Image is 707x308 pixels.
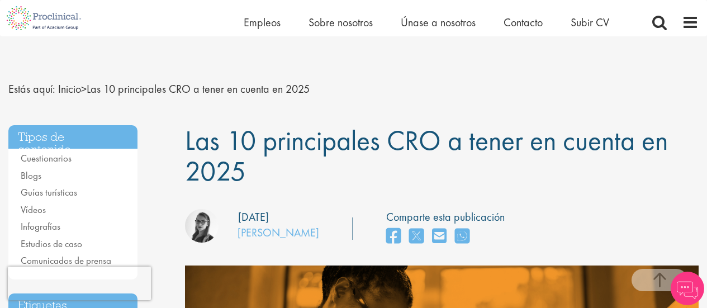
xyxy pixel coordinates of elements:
[238,210,269,224] font: [DATE]
[21,169,41,182] a: Blogs
[432,225,447,249] a: compartir por correo electrónico
[8,267,151,300] iframe: reCAPTCHA
[504,15,543,30] a: Contacto
[409,225,424,249] a: compartir en twitter
[185,122,668,189] font: Las 10 principales CRO a tener en cuenta en 2025
[21,203,46,216] a: Vídeos
[21,238,82,250] a: Estudios de caso
[58,82,81,96] a: enlace de migas de pan
[58,82,81,96] font: Inicio
[386,225,401,249] a: compartir en facebook
[244,15,281,30] a: Empleos
[21,186,77,198] a: Guías turísticas
[185,209,219,243] img: Theodora Savlovschi - Mechas
[571,15,609,30] a: Subir CV
[386,210,505,224] font: Comparte esta publicación
[8,82,55,96] font: Estás aquí:
[671,272,704,305] img: Chatbot
[21,254,111,267] a: Comunicados de prensa
[21,220,60,233] a: Infografías
[401,15,476,30] a: Únase a nosotros
[87,82,310,96] font: Las 10 principales CRO a tener en cuenta en 2025
[455,225,469,249] a: compartir en WhatsApp
[309,15,373,30] a: Sobre nosotros
[81,82,87,96] font: >
[18,129,71,157] font: Tipos de contenido
[21,152,72,164] a: Cuestionarios
[238,225,319,240] a: [PERSON_NAME]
